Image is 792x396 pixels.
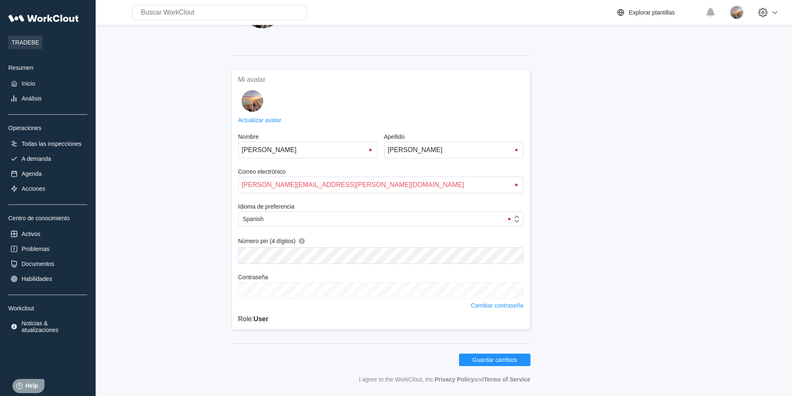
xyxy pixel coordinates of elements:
div: Centro de conocimiento [8,215,87,221]
label: Apellido [384,133,523,142]
label: Número pin (4 dígitos) [238,236,523,247]
img: 0f68b16a-55cd-4221-bebc-412466ceb291.jpg [242,90,263,112]
a: Habilidades [8,273,87,285]
div: A demanda [22,155,51,162]
div: Agenda [22,170,42,177]
a: Documentos [8,258,87,270]
div: Acciones [22,185,45,192]
img: 0f68b16a-55cd-4221-bebc-412466ceb291.jpg [730,5,744,20]
div: I agree to the WorkClout, Inc. and [359,376,530,383]
div: Workclout [8,305,87,312]
div: Inicio [22,80,35,87]
label: Idioma de preferencia [238,203,523,212]
label: Contraseña [238,274,523,282]
a: Activos [8,228,87,240]
a: Explorar plantillas [616,7,702,17]
label: Correo electrónico [238,168,523,177]
div: Cambiar contraseña [471,302,523,309]
div: Noticias & atualizaciones [22,320,86,333]
div: Spanish [243,216,264,222]
strong: Privacy Policy [434,376,474,383]
div: Todas las inspecciones [22,140,81,147]
input: Buscar WorkClout [132,5,307,20]
a: Análisis [8,93,87,104]
a: Agenda [8,168,87,180]
div: Documentos [22,261,54,267]
div: Resumen [8,64,87,71]
a: Inicio [8,78,87,89]
a: Acciones [8,183,87,194]
button: Guardar cambios [459,354,530,366]
a: Problemas [8,243,87,255]
a: A demanda [8,153,87,165]
div: Habilidades [22,275,52,282]
a: Todas las inspecciones [8,138,87,150]
div: Análisis [22,95,42,102]
div: Problemas [22,246,49,252]
a: Noticias & atualizaciones [8,318,87,335]
div: Activos [22,231,40,237]
label: Nombre [238,133,377,142]
span: Guardar cambios [472,357,517,363]
span: TRADEBE [8,36,42,49]
strong: Terms of Service [484,376,530,383]
div: Mi avatar [238,76,523,84]
strong: User [254,315,269,322]
div: Role: [238,315,523,323]
a: Actualizar avatar [238,117,281,123]
div: Operaciones [8,125,87,131]
div: Explorar plantillas [629,9,675,16]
